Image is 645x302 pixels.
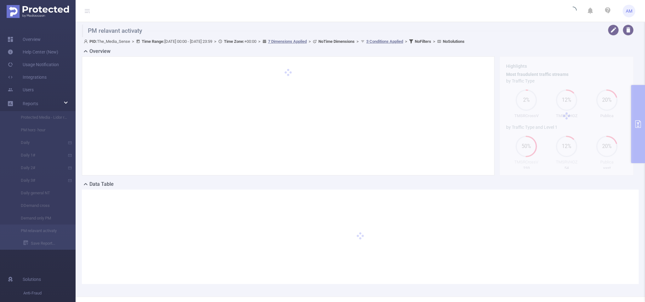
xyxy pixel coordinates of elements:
span: > [307,39,313,44]
u: 7 Dimensions Applied [268,39,307,44]
b: Time Zone: [224,39,244,44]
a: Integrations [8,71,47,83]
span: > [431,39,437,44]
h2: Data Table [89,180,114,188]
h1: PM relavant activaty [82,25,599,37]
b: PID: [89,39,97,44]
b: No Time Dimensions [318,39,355,44]
b: No Solutions [443,39,465,44]
u: 3 Conditions Applied [366,39,403,44]
a: Usage Notification [8,58,59,71]
img: Protected Media [7,5,69,18]
span: AM [626,5,632,17]
span: Anti-Fraud [23,287,76,299]
b: Time Range: [142,39,164,44]
span: > [355,39,361,44]
span: Reports [23,101,38,106]
a: Overview [8,33,41,46]
i: icon: loading [569,7,577,15]
i: icon: user [84,39,89,43]
span: > [130,39,136,44]
span: > [256,39,262,44]
span: > [403,39,409,44]
span: Solutions [23,273,41,286]
span: The_Media_Sense [DATE] 00:00 - [DATE] 23:59 +00:00 [84,39,465,44]
a: Reports [23,97,38,110]
b: No Filters [415,39,431,44]
span: > [212,39,218,44]
h2: Overview [89,48,111,55]
a: Users [8,83,34,96]
a: Help Center (New) [8,46,58,58]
